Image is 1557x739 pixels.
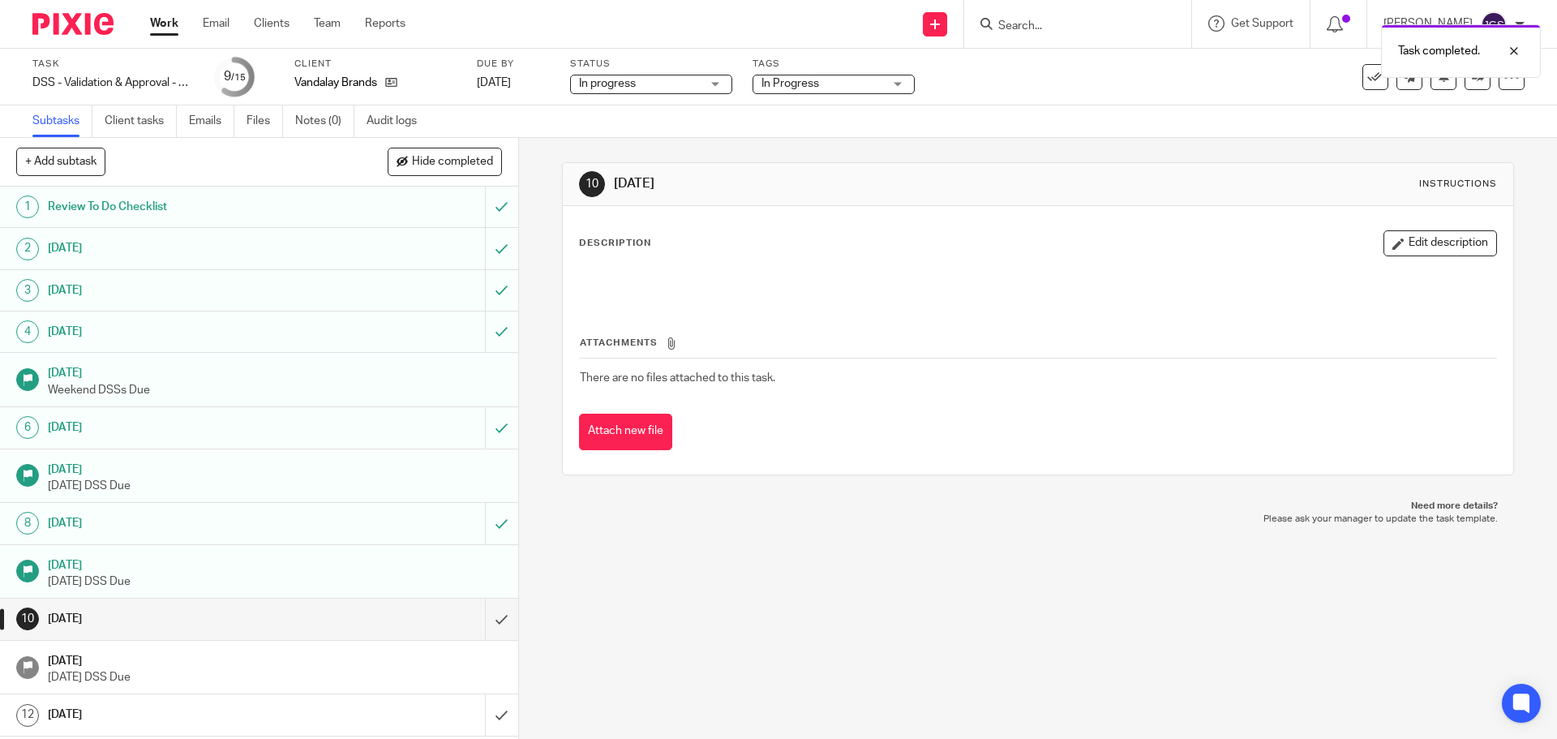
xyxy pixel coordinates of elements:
[48,361,502,381] h1: [DATE]
[16,238,39,260] div: 2
[579,78,636,89] span: In progress
[1398,43,1480,59] p: Task completed.
[412,156,493,169] span: Hide completed
[48,649,502,669] h1: [DATE]
[48,195,328,219] h1: Review To Do Checklist
[48,236,328,260] h1: [DATE]
[48,478,502,494] p: [DATE] DSS Due
[48,320,328,344] h1: [DATE]
[16,195,39,218] div: 1
[48,458,502,478] h1: [DATE]
[16,279,39,302] div: 3
[231,73,246,82] small: /15
[388,148,502,175] button: Hide completed
[579,414,672,450] button: Attach new file
[48,511,328,535] h1: [DATE]
[294,58,457,71] label: Client
[189,105,234,137] a: Emails
[16,704,39,727] div: 12
[314,15,341,32] a: Team
[32,58,195,71] label: Task
[1383,230,1497,256] button: Edit description
[580,338,658,347] span: Attachments
[16,320,39,343] div: 4
[578,500,1497,513] p: Need more details?
[48,669,502,685] p: [DATE] DSS Due
[580,372,775,384] span: There are no files attached to this task.
[579,237,651,250] p: Description
[578,513,1497,526] p: Please ask your manager to update the task template.
[32,13,114,35] img: Pixie
[294,75,377,91] p: Vandalay Brands
[48,702,328,727] h1: [DATE]
[1481,11,1507,37] img: svg%3E
[224,67,246,86] div: 9
[753,58,915,71] label: Tags
[16,608,39,630] div: 10
[614,175,1073,192] h1: [DATE]
[32,75,195,91] div: DSS - Validation &amp; Approval - week 34
[48,553,502,574] h1: [DATE]
[48,415,328,440] h1: [DATE]
[48,607,328,631] h1: [DATE]
[150,15,178,32] a: Work
[254,15,290,32] a: Clients
[203,15,229,32] a: Email
[477,58,550,71] label: Due by
[247,105,283,137] a: Files
[16,416,39,439] div: 6
[32,105,92,137] a: Subtasks
[570,58,732,71] label: Status
[367,105,429,137] a: Audit logs
[16,512,39,535] div: 8
[761,78,819,89] span: In Progress
[48,574,502,590] p: [DATE] DSS Due
[295,105,354,137] a: Notes (0)
[105,105,177,137] a: Client tasks
[16,148,105,175] button: + Add subtask
[579,171,605,197] div: 10
[477,77,511,88] span: [DATE]
[48,278,328,303] h1: [DATE]
[1419,178,1497,191] div: Instructions
[32,75,195,91] div: DSS - Validation & Approval - week 34
[48,382,502,398] p: Weekend DSSs Due
[365,15,405,32] a: Reports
